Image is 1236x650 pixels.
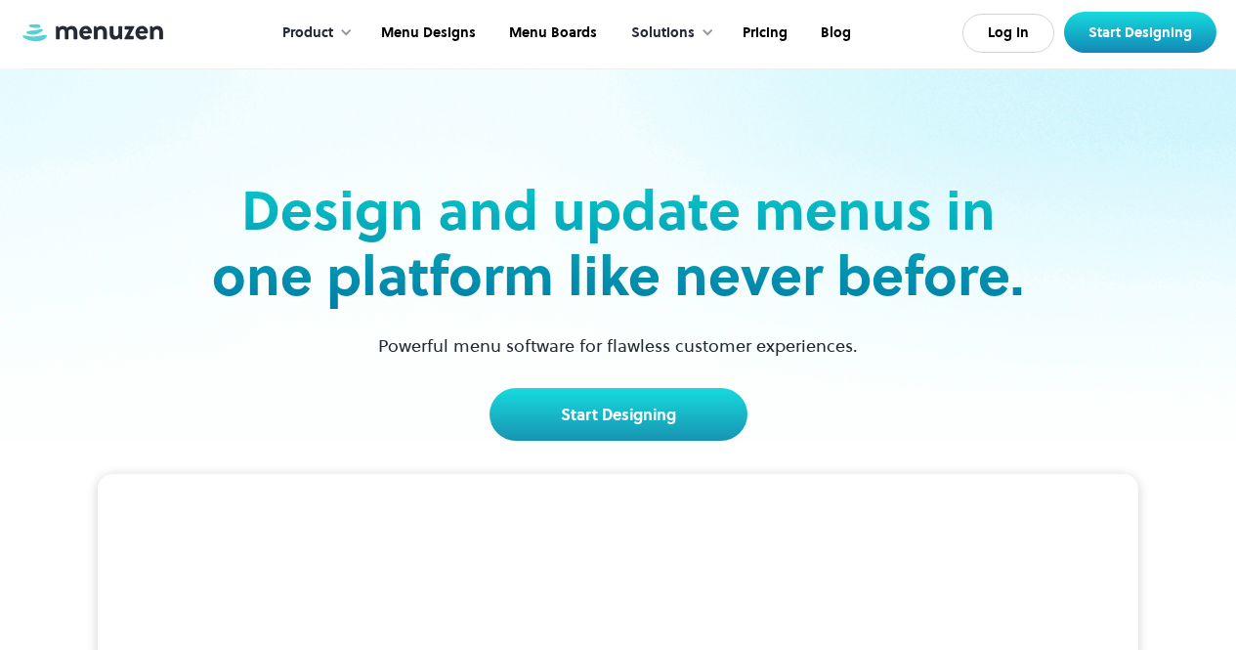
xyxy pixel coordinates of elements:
[263,3,362,64] div: Product
[724,3,802,64] a: Pricing
[490,388,747,441] a: Start Designing
[631,22,695,44] div: Solutions
[354,332,882,359] p: Powerful menu software for flawless customer experiences.
[962,14,1054,53] a: Log In
[1064,12,1216,53] a: Start Designing
[490,3,612,64] a: Menu Boards
[612,3,724,64] div: Solutions
[206,178,1031,309] h2: Design and update menus in one platform like never before.
[362,3,490,64] a: Menu Designs
[802,3,866,64] a: Blog
[282,22,333,44] div: Product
